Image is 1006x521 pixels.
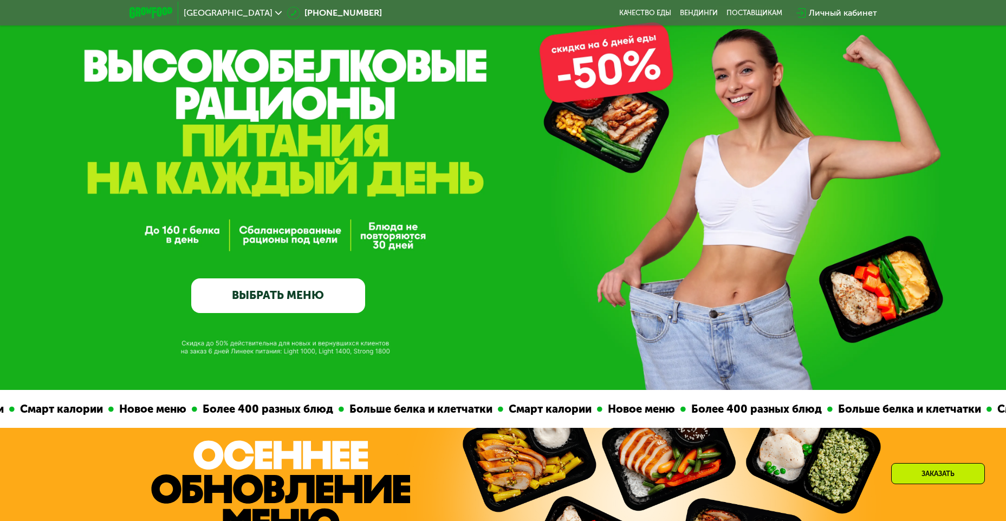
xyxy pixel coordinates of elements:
div: Более 400 разных блюд [196,401,338,418]
div: Новое меню [601,401,679,418]
div: поставщикам [726,9,782,17]
span: [GEOGRAPHIC_DATA] [184,9,272,17]
a: Качество еды [619,9,671,17]
a: [PHONE_NUMBER] [287,6,382,19]
a: ВЫБРАТЬ МЕНЮ [191,278,365,313]
div: Личный кабинет [809,6,877,19]
div: Более 400 разных блюд [685,401,826,418]
div: Больше белка и клетчатки [832,401,985,418]
div: Больше белка и клетчатки [343,401,497,418]
a: Вендинги [680,9,718,17]
div: Новое меню [113,401,191,418]
div: Смарт калории [14,401,107,418]
div: Смарт калории [502,401,596,418]
div: Заказать [891,463,985,484]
